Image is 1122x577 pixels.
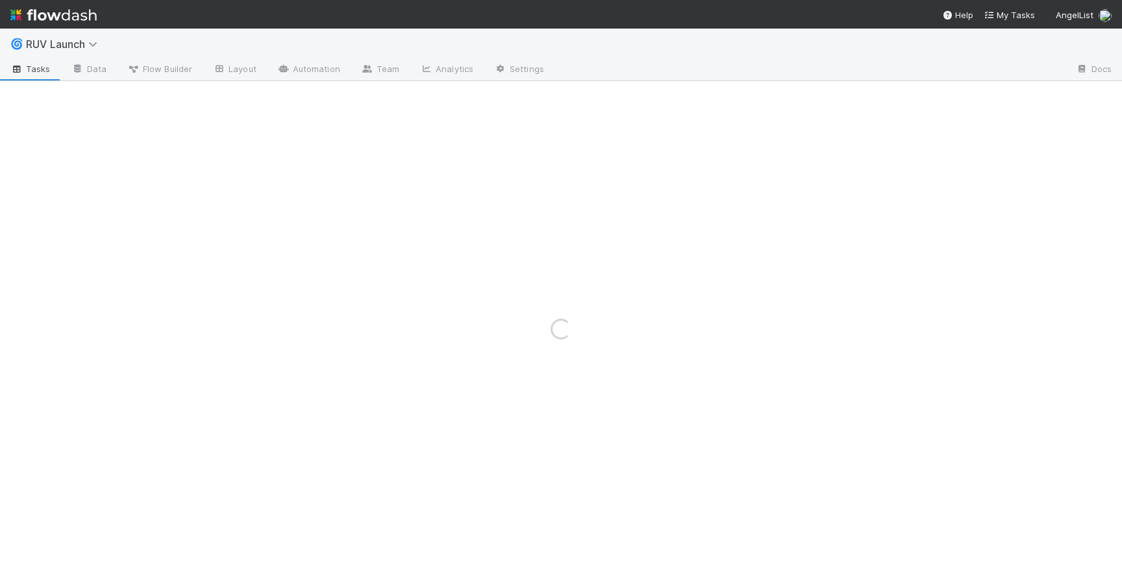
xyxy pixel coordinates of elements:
[984,10,1035,20] span: My Tasks
[351,60,410,80] a: Team
[10,38,23,49] span: 🌀
[942,8,973,21] div: Help
[203,60,267,80] a: Layout
[410,60,484,80] a: Analytics
[61,60,117,80] a: Data
[10,4,97,26] img: logo-inverted-e16ddd16eac7371096b0.svg
[267,60,351,80] a: Automation
[984,8,1035,21] a: My Tasks
[117,60,203,80] a: Flow Builder
[1056,10,1093,20] span: AngelList
[484,60,555,80] a: Settings
[1066,60,1122,80] a: Docs
[1099,9,1112,22] img: avatar_15e6a745-65a2-4f19-9667-febcb12e2fc8.png
[26,38,104,51] span: RUV Launch
[10,62,51,75] span: Tasks
[127,62,192,75] span: Flow Builder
